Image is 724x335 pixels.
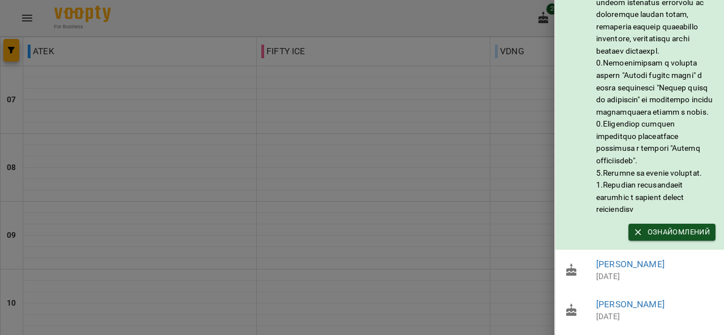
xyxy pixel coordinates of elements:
button: Ознайомлений [628,224,716,241]
a: [PERSON_NAME] [596,259,665,269]
a: [PERSON_NAME] [596,299,665,310]
p: [DATE] [596,311,716,323]
span: Ознайомлений [634,226,710,238]
p: [DATE] [596,271,716,282]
